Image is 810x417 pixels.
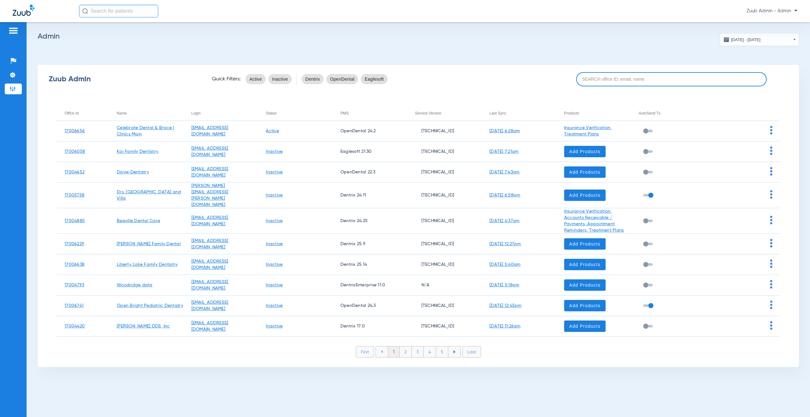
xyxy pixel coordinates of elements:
[564,209,624,233] a: Insurance Verification, Accounts Receivable / Payments, Appointment Reminders, Treatment Plans
[407,121,482,141] td: [TECHNICAL_ID]
[489,283,519,287] a: [DATE] 5:18pm
[65,193,84,197] a: 17005758
[407,162,482,183] td: [TECHNICAL_ID]
[249,76,262,82] span: Active
[569,282,601,288] span: Add Products
[117,283,153,287] a: Woodridge data
[569,302,601,309] span: Add Products
[564,300,606,311] button: Add Products
[770,259,772,268] img: group-dot-blue.svg
[65,242,84,246] a: 17006229
[65,170,84,174] a: 17004652
[489,149,519,154] a: [DATE] 7:21am
[569,261,601,268] span: Add Products
[305,76,320,82] span: Dentrix
[117,170,149,174] a: Davie Dentistry
[117,324,170,328] a: [PERSON_NAME] DDS, Inc
[38,33,799,40] h2: Admin
[65,324,85,328] a: 17004420
[333,141,407,162] td: Eaglesoft 21.30
[569,241,601,247] span: Add Products
[770,167,772,176] img: group-dot-blue.svg
[770,126,772,134] img: group-dot-blue.svg
[747,8,797,14] span: Zuub Admin - Admin
[266,170,283,174] a: Inactive
[489,219,520,223] a: [DATE] 4:37am
[266,242,283,246] a: Inactive
[569,169,601,175] span: Add Products
[333,275,407,296] td: DentrixEnterprise 11.0
[770,190,772,199] img: group-dot-blue.svg
[191,167,228,177] a: [EMAIL_ADDRESS][DOMAIN_NAME]
[564,110,579,117] div: Products
[333,121,407,141] td: OpenDental 24.2
[117,219,160,223] a: Beeville Dental Care
[415,110,441,117] div: Service Version
[333,254,407,275] td: Dentrix 25.14
[356,346,374,358] li: First
[191,146,228,157] a: [EMAIL_ADDRESS][DOMAIN_NAME]
[65,110,109,117] div: Office Id
[266,129,279,133] a: Active
[489,170,520,174] a: [DATE] 7:43am
[407,254,482,275] td: [TECHNICAL_ID]
[407,234,482,254] td: [TECHNICAL_ID]
[564,321,606,332] button: Add Products
[569,148,601,155] span: Add Products
[639,110,660,117] div: AutoSend Tx
[117,190,181,201] a: Drs. [GEOGRAPHIC_DATA] and Villa
[117,110,127,117] div: Name
[462,346,481,358] li: Last
[65,149,85,154] a: 17006058
[564,190,606,201] button: Add Products
[191,321,228,332] a: [EMAIL_ADDRESS][DOMAIN_NAME]
[770,146,772,155] img: group-dot-blue.svg
[191,280,228,290] a: [EMAIL_ADDRESS][DOMAIN_NAME]
[191,110,258,117] div: Login
[564,146,606,157] button: Add Products
[117,126,174,136] a: Celebrate Dental & Brace | Clinics Main
[266,110,333,117] div: Status
[564,259,606,270] button: Add Products
[723,36,730,43] img: date.svg
[407,275,482,296] td: N/A
[564,126,612,136] a: Insurance Verification, Treatment Plans
[117,110,184,117] div: Name
[65,219,85,223] a: 17004885
[266,219,283,223] a: Inactive
[333,162,407,183] td: OpenDental 22.3
[489,129,520,133] a: [DATE] 6:28am
[191,239,228,249] a: [EMAIL_ADDRESS][DOMAIN_NAME]
[191,215,228,226] a: [EMAIL_ADDRESS][DOMAIN_NAME]
[333,316,407,337] td: Dentrix 17.0
[340,110,349,117] div: PMS
[191,110,201,117] div: Login
[489,262,520,267] a: [DATE] 5:40am
[333,183,407,208] td: Dentrix 24.11
[489,110,506,117] div: Last Sync
[770,216,772,224] img: group-dot-blue.svg
[400,346,412,357] li: 2
[407,316,482,337] td: [TECHNICAL_ID]
[65,283,84,287] a: 17004793
[489,324,521,328] a: [DATE] 11:26am
[65,262,84,267] a: 17006638
[388,346,400,357] li: 1
[117,149,158,154] a: Kai Family Dentistry
[407,296,482,316] td: [TECHNICAL_ID]
[191,259,228,270] a: [EMAIL_ADDRESS][DOMAIN_NAME]
[330,76,354,82] span: OpenDental
[407,183,482,208] td: [TECHNICAL_ID]
[65,129,85,133] a: 17006656
[576,72,767,86] input: SEARCH office ID, email, name
[333,234,407,254] td: Dentrix 25.9
[770,321,772,330] img: group-dot-blue.svg
[770,280,772,289] img: group-dot-blue.svg
[266,110,277,117] div: Status
[65,110,78,117] div: Office Id
[340,110,407,117] div: PMS
[381,350,383,353] img: arrow-left-blue.svg
[424,346,436,357] li: 4
[436,346,448,357] li: 5
[639,110,705,117] div: AutoSend Tx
